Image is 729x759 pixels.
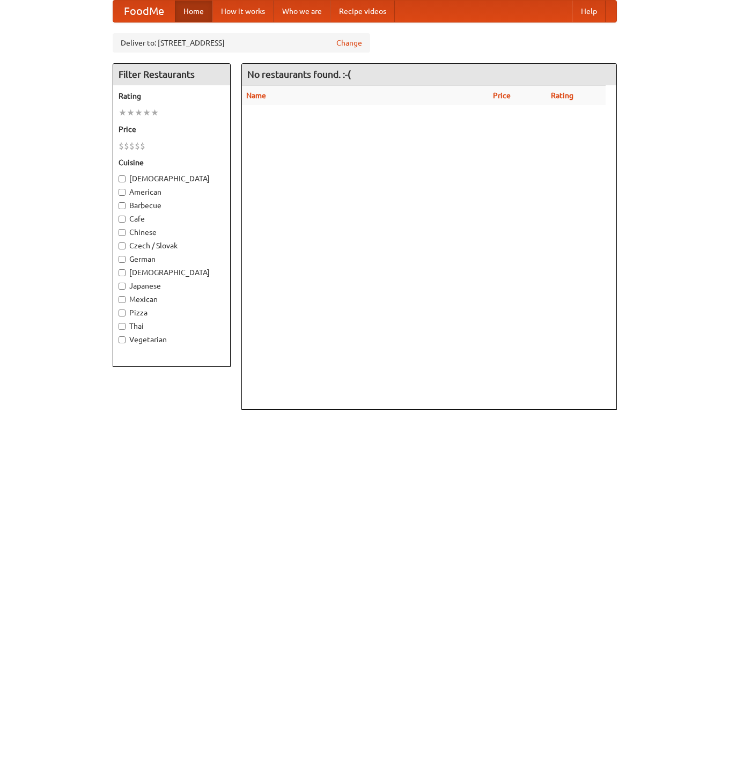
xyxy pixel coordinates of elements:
[247,69,351,79] ng-pluralize: No restaurants found. :-(
[274,1,330,22] a: Who we are
[175,1,212,22] a: Home
[143,107,151,119] li: ★
[119,242,126,249] input: Czech / Slovak
[135,107,143,119] li: ★
[119,173,225,184] label: [DEMOGRAPHIC_DATA]
[140,140,145,152] li: $
[119,140,124,152] li: $
[135,140,140,152] li: $
[119,269,126,276] input: [DEMOGRAPHIC_DATA]
[572,1,606,22] a: Help
[119,281,225,291] label: Japanese
[119,124,225,135] h5: Price
[113,33,370,53] div: Deliver to: [STREET_ADDRESS]
[551,91,573,100] a: Rating
[212,1,274,22] a: How it works
[119,323,126,330] input: Thai
[119,254,225,264] label: German
[119,213,225,224] label: Cafe
[119,175,126,182] input: [DEMOGRAPHIC_DATA]
[119,189,126,196] input: American
[119,216,126,223] input: Cafe
[119,91,225,101] h5: Rating
[119,283,126,290] input: Japanese
[119,307,225,318] label: Pizza
[119,321,225,331] label: Thai
[119,200,225,211] label: Barbecue
[336,38,362,48] a: Change
[129,140,135,152] li: $
[246,91,266,100] a: Name
[151,107,159,119] li: ★
[119,107,127,119] li: ★
[113,1,175,22] a: FoodMe
[119,294,225,305] label: Mexican
[119,336,126,343] input: Vegetarian
[124,140,129,152] li: $
[119,227,225,238] label: Chinese
[119,334,225,345] label: Vegetarian
[113,64,230,85] h4: Filter Restaurants
[119,157,225,168] h5: Cuisine
[493,91,511,100] a: Price
[119,310,126,316] input: Pizza
[119,202,126,209] input: Barbecue
[127,107,135,119] li: ★
[119,256,126,263] input: German
[119,240,225,251] label: Czech / Slovak
[330,1,395,22] a: Recipe videos
[119,267,225,278] label: [DEMOGRAPHIC_DATA]
[119,296,126,303] input: Mexican
[119,187,225,197] label: American
[119,229,126,236] input: Chinese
